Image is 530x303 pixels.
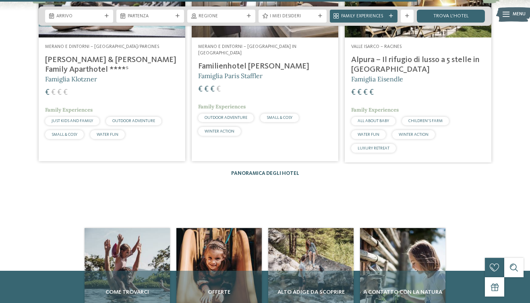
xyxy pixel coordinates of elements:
[45,106,93,113] span: Family Experiences
[199,13,244,20] span: Regione
[357,89,362,97] span: €
[204,85,209,93] span: €
[231,171,299,176] a: Panoramica degli hotel
[56,13,102,20] span: Arrivo
[198,85,203,93] span: €
[45,89,50,97] span: €
[271,288,350,296] span: Alto Adige da scoprire
[351,44,402,49] span: Valle Isarco – Racines
[45,55,179,75] h4: [PERSON_NAME] & [PERSON_NAME] Family Aparthotel ****ˢ
[57,89,62,97] span: €
[417,10,485,23] a: trova l’hotel
[51,89,56,97] span: €
[63,89,68,97] span: €
[363,288,442,296] span: A contatto con la natura
[45,75,97,83] span: Famiglia Klotzner
[351,55,485,75] h4: Alpura – Il rifugio di lusso a 5 stelle in [GEOGRAPHIC_DATA]
[97,133,118,137] span: WATER FUN
[363,89,368,97] span: €
[351,106,399,113] span: Family Experiences
[128,13,173,20] span: Partenza
[180,288,259,296] span: Offerte
[198,44,296,56] span: Merano e dintorni – [GEOGRAPHIC_DATA] in [GEOGRAPHIC_DATA]
[210,85,215,93] span: €
[216,85,221,93] span: €
[358,119,389,123] span: ALL ABOUT BABY
[408,119,443,123] span: CHILDREN’S FARM
[351,89,356,97] span: €
[270,13,315,20] span: I miei desideri
[198,72,263,80] span: Famiglia Paris Staffler
[358,146,389,150] span: LUXURY RETREAT
[52,119,93,123] span: JUST KIDS AND FAMILY
[267,116,292,120] span: SMALL & COSY
[52,133,77,137] span: SMALL & COSY
[45,44,159,49] span: Merano e dintorni – [GEOGRAPHIC_DATA]/Parcines
[399,133,429,137] span: WINTER ACTION
[198,103,246,110] span: Family Experiences
[198,62,332,71] h4: Familienhotel [PERSON_NAME]
[341,13,387,20] span: Family Experiences
[88,288,167,296] span: Come trovarci
[351,75,403,83] span: Famiglia Eisendle
[358,133,379,137] span: WATER FUN
[205,129,234,133] span: WINTER ACTION
[112,119,155,123] span: OUTDOOR ADVENTURE
[205,116,247,120] span: OUTDOOR ADVENTURE
[369,89,374,97] span: €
